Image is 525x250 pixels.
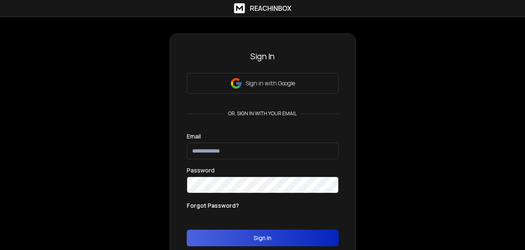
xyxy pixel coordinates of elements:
a: ReachInbox [234,3,291,13]
p: or, sign in with your email [225,110,300,117]
button: Sign in with Google [187,73,339,94]
h1: ReachInbox [250,3,291,13]
label: Password [187,167,215,173]
p: Forgot Password? [187,201,239,210]
h3: Sign In [187,51,339,62]
label: Email [187,133,201,139]
p: Sign in with Google [246,79,295,87]
button: Sign In [187,230,339,246]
